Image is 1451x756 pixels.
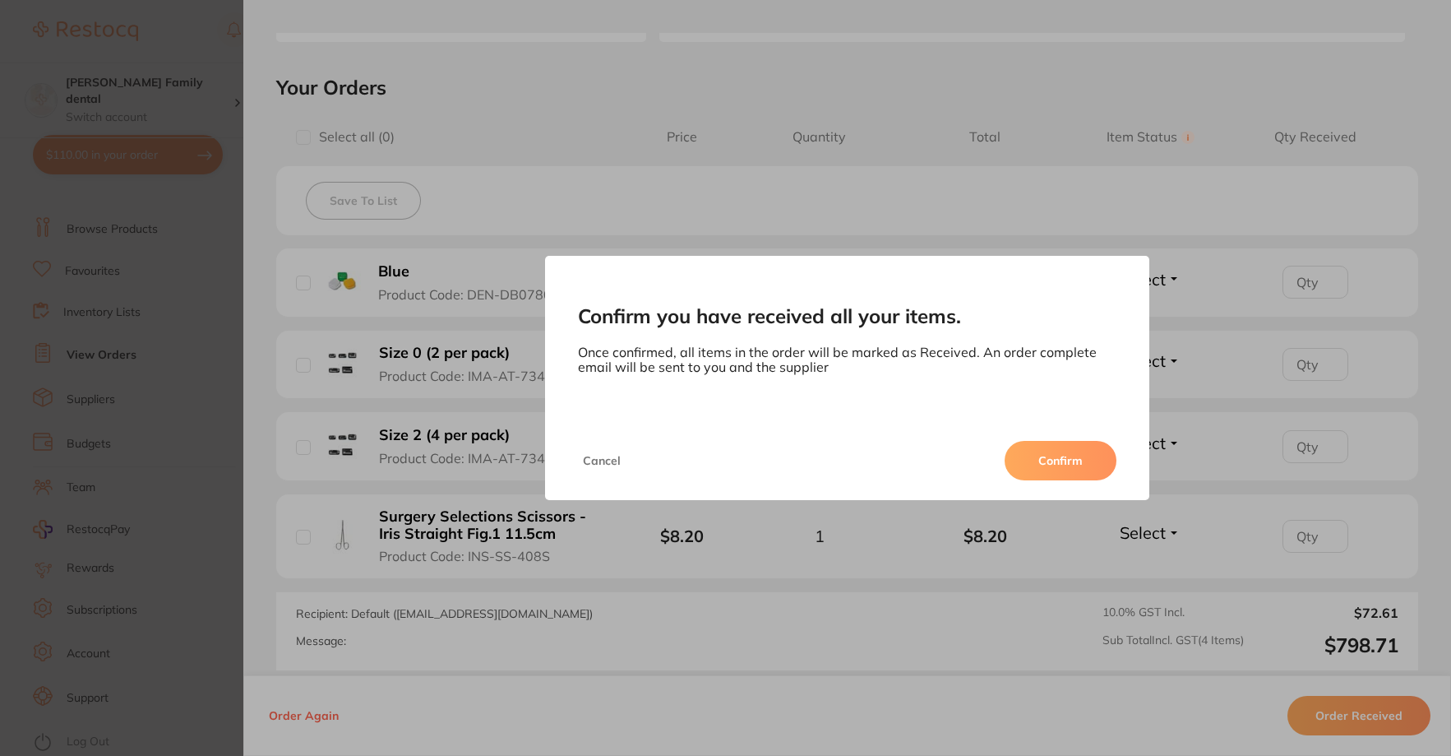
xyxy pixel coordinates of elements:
[72,63,284,78] p: Message from Restocq, sent 5d ago
[37,49,63,76] img: Profile image for Restocq
[72,48,282,142] span: It has been 14 days since you have started your Restocq journey. We wanted to do a check in and s...
[578,345,1116,375] p: Once confirmed, all items in the order will be marked as Received. An order complete email will b...
[25,35,304,89] div: message notification from Restocq, 5d ago. It has been 14 days since you have started your Restoc...
[578,305,1116,328] h2: Confirm you have received all your items.
[1005,441,1116,480] button: Confirm
[578,441,626,480] button: Cancel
